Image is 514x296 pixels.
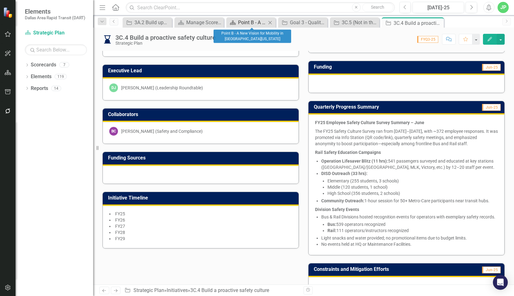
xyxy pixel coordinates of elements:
[371,5,384,10] span: Search
[321,198,498,204] li: 1-hour session for 50+ Metro-Care participants near transit hubs.
[124,19,170,26] a: 3A.2 Build upon current collaboration with cities and partner organizations to enhance outreach a...
[55,74,67,79] div: 119
[413,2,464,13] button: [DATE]-25
[315,127,498,148] p: The FY25 Safety Culture Survey ran from [DATE]–[DATE], with ~372 employee responses. It was promo...
[108,195,295,201] h3: Initiative Timeline
[109,127,118,136] div: BC
[327,190,498,196] li: High School (356 students, 2 schools)
[482,104,501,111] span: Jun-25
[115,224,125,229] span: FY27
[493,275,508,290] div: Open Intercom Messenger
[115,41,216,46] div: Strategic Plan
[327,221,498,227] li: 539 operators recognized
[238,19,266,26] div: Point B - A New Vision for Mobility in [GEOGRAPHIC_DATA][US_STATE]
[482,267,501,273] span: Jun-25
[108,68,295,74] h3: Executive Lead
[321,241,498,247] li: No events held at HQ or Maintenance Facilities.
[331,19,378,26] a: 3C.5 (Not in the Strategic Plan) - Maintain safety regulatory compliance
[25,44,87,55] input: Search Below...
[327,227,498,234] li: 111 operators/instructors recognized
[394,19,442,27] div: 3C.4 Build a proactive safety culture
[190,287,269,293] div: 3C.4 Build a proactive safety culture
[321,235,498,241] li: Light snacks and water provided; no promotional items due to budget limits.
[290,19,326,26] div: Goal 3 - Quality Service
[167,287,188,293] a: Initiatives
[25,15,85,20] small: Dallas Area Rapid Transit (DART)
[31,61,56,69] a: Scorecards
[315,207,359,212] strong: Division Safety Events
[25,8,85,15] span: Elements
[228,19,266,26] a: Point B - A New Vision for Mobility in [GEOGRAPHIC_DATA][US_STATE]
[314,64,404,70] h3: Funding
[315,120,424,125] strong: FY25 Employee Safety Culture Survey Summary – June
[31,73,52,80] a: Elements
[121,85,203,91] div: [PERSON_NAME] (Leadership Roundtable)
[314,267,463,272] h3: Constraints and Mitigation Efforts
[121,128,203,134] div: [PERSON_NAME] (Safety and Compliance)
[321,158,498,170] li: 541 passengers surveyed and educated at key stations ([GEOGRAPHIC_DATA]/[GEOGRAPHIC_DATA], MLK, V...
[176,19,222,26] a: Manage Scorecards
[327,178,498,184] li: Elementary (255 students, 3 schools)
[124,287,299,294] div: » »
[133,287,164,293] a: Strategic Plan
[321,159,388,164] strong: Operation Lifesaver Blitz (11 hrs):
[314,104,458,110] h3: Quarterly Progress Summary
[108,155,295,161] h3: Funding Sources
[415,4,462,11] div: [DATE]-25
[109,83,118,92] div: DJ
[214,30,291,43] div: Point B - A New Vision for Mobility in [GEOGRAPHIC_DATA][US_STATE]
[134,19,170,26] div: 3A.2 Build upon current collaboration with cities and partner organizations to enhance outreach a...
[51,86,61,91] div: 14
[59,62,69,68] div: 7
[327,184,498,190] li: Middle (120 students, 1 school)
[115,218,125,222] span: FY26
[362,3,393,12] button: Search
[321,198,364,203] strong: Community Outreach:
[315,150,381,155] strong: Rail Safety Education Campaigns
[417,36,438,43] span: FYQ3-25
[321,171,367,176] strong: DISD Outreach (33 hrs):
[186,19,222,26] div: Manage Scorecards
[327,228,336,233] strong: Rail:
[280,19,326,26] a: Goal 3 - Quality Service
[115,230,125,235] span: FY28
[327,222,336,227] strong: Bus:
[342,19,378,26] div: 3C.5 (Not in the Strategic Plan) - Maintain safety regulatory compliance
[108,112,295,117] h3: Collaborators
[321,214,498,234] li: Bus & Rail Divisions hosted recognition events for operators with exemplary safety records.
[115,211,125,216] span: FY25
[31,85,48,92] a: Reports
[498,2,509,13] button: JP
[126,2,395,13] input: Search ClearPoint...
[25,29,87,37] a: Strategic Plan
[3,7,14,18] img: ClearPoint Strategy
[102,34,112,44] img: In Progress
[115,236,125,241] span: FY29
[482,64,501,71] span: Jun-25
[115,34,216,41] div: 3C.4 Build a proactive safety culture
